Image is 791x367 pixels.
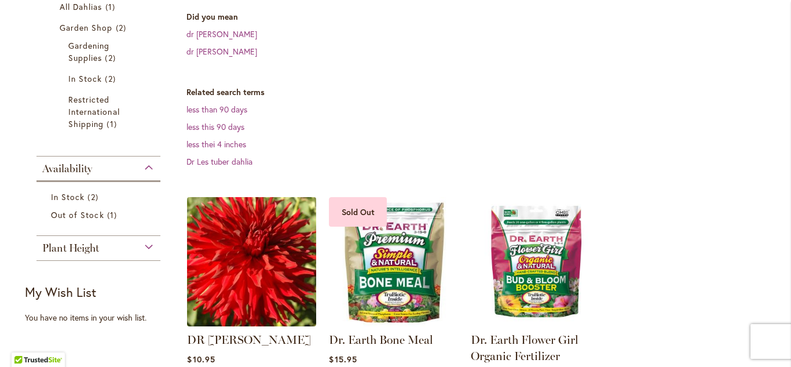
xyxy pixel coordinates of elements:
[184,194,320,329] img: DR LES
[68,39,131,64] a: Gardening Supplies
[186,46,257,57] a: dr [PERSON_NAME]
[60,1,140,13] a: All Dahlias
[329,318,458,329] a: Dr. Earth Bone Meal Sold Out
[68,72,131,85] a: In Stock
[186,139,246,150] a: less thei 4 inches
[186,104,247,115] a: less than 90 days
[68,94,120,129] span: Restricted International Shipping
[471,333,578,363] a: Dr. Earth Flower Girl Organic Fertilizer
[186,121,244,132] a: less this 90 days
[329,354,357,365] span: $15.95
[68,93,131,130] a: Restricted International Shipping
[87,191,101,203] span: 2
[105,72,118,85] span: 2
[60,1,102,12] span: All Dahlias
[186,28,257,39] a: dr [PERSON_NAME]
[329,197,458,326] img: Dr. Earth Bone Meal
[60,21,140,34] a: Garden Shop
[116,21,129,34] span: 2
[329,333,433,347] a: Dr. Earth Bone Meal
[186,86,766,98] dt: Related search terms
[25,284,96,300] strong: My Wish List
[60,22,113,33] span: Garden Shop
[187,318,316,329] a: DR LES
[107,118,119,130] span: 1
[187,333,311,347] a: DR [PERSON_NAME]
[42,242,99,255] span: Plant Height
[186,156,252,167] a: Dr Les tuber dahlia
[51,191,149,203] a: In Stock 2
[105,1,118,13] span: 1
[68,73,102,84] span: In Stock
[107,209,120,221] span: 1
[51,209,149,221] a: Out of Stock 1
[471,318,600,329] a: Dr. Earth Flower Girl Organic Fertilizer
[68,40,109,63] span: Gardening Supplies
[51,209,104,220] span: Out of Stock
[471,197,600,326] img: Dr. Earth Flower Girl Organic Fertilizer
[25,312,180,324] div: You have no items in your wish list.
[186,11,766,23] dt: Did you mean
[9,326,41,358] iframe: Launch Accessibility Center
[51,191,85,202] span: In Stock
[329,197,387,227] div: Sold Out
[105,52,118,64] span: 2
[42,162,92,175] span: Availability
[187,354,215,365] span: $10.95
